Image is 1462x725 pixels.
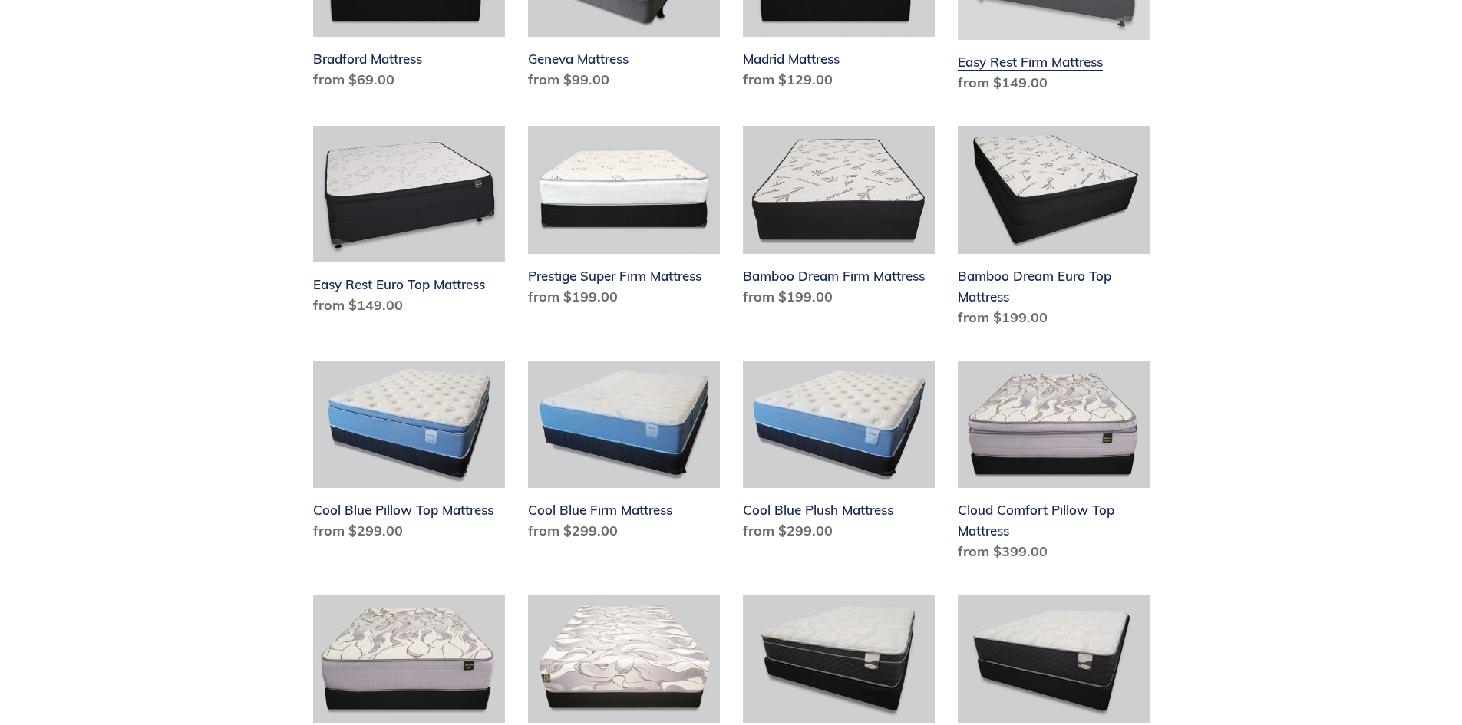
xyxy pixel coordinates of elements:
[528,361,720,548] a: Cool Blue Firm Mattress
[743,361,935,548] a: Cool Blue Plush Mattress
[958,126,1150,334] a: Bamboo Dream Euro Top Mattress
[528,126,720,313] a: Prestige Super Firm Mattress
[743,126,935,313] a: Bamboo Dream Firm Mattress
[313,361,505,548] a: Cool Blue Pillow Top Mattress
[958,361,1150,568] a: Cloud Comfort Pillow Top Mattress
[313,126,505,321] a: Easy Rest Euro Top Mattress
